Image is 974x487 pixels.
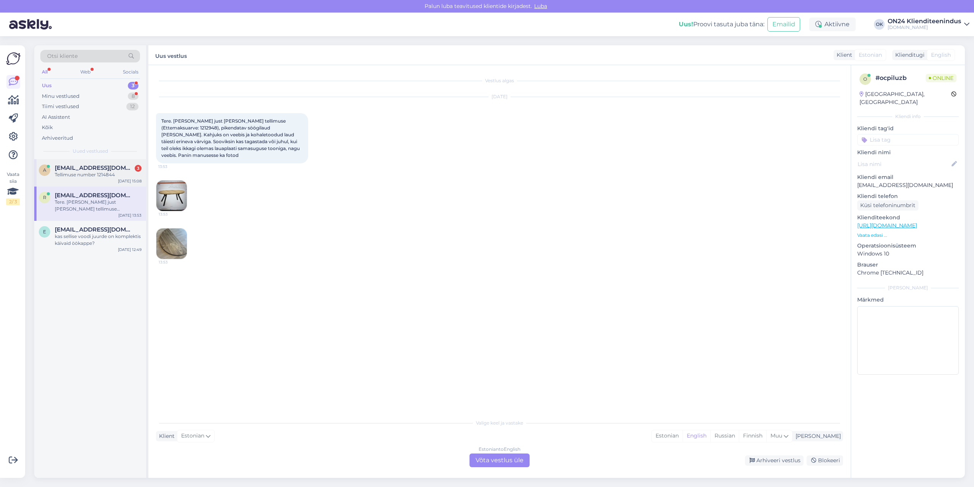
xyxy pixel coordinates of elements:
span: r [43,195,46,200]
span: o [863,76,867,82]
div: Kõik [42,124,53,131]
div: kas sellise voodi juurde on komplektis käivaid öökappe? [55,233,142,247]
div: English [683,430,710,442]
div: [PERSON_NAME] [857,284,959,291]
div: OK [874,19,885,30]
div: Aktiivne [809,18,856,31]
span: 13:53 [159,259,187,265]
div: Tellimuse number 1214844 [55,171,142,178]
div: Finnish [739,430,766,442]
span: Tere. [PERSON_NAME] just [PERSON_NAME] tellimuse (Ettemaksuarve: 1212948), pikendatav söögilaud [... [161,118,301,158]
span: a [43,167,46,173]
span: Otsi kliente [47,52,78,60]
div: All [40,67,49,77]
div: Võta vestlus üle [469,453,530,467]
p: Klienditeekond [857,214,959,222]
span: Luba [532,3,549,10]
p: Kliendi tag'id [857,125,959,133]
div: Estonian to English [479,446,520,453]
span: English [931,51,951,59]
div: [DATE] 12:49 [118,247,142,252]
div: Klienditugi [892,51,925,59]
p: Kliendi telefon [857,192,959,200]
span: arturget@gmail.com [55,164,134,171]
span: Uued vestlused [73,148,108,155]
div: 8 [128,93,138,100]
div: Blokeeri [807,455,843,466]
div: [DATE] [156,93,843,100]
a: ON24 Klienditeenindus[DOMAIN_NAME] [888,18,969,30]
div: Minu vestlused [42,93,80,100]
div: 12 [126,103,138,110]
div: Kliendi info [857,113,959,120]
div: Vestlus algas [156,77,843,84]
div: Tere. [PERSON_NAME] just [PERSON_NAME] tellimuse (Ettemaksuarve: 1212948), pikendatav söögilaud [... [55,199,142,212]
img: Attachment [156,228,187,259]
p: [EMAIL_ADDRESS][DOMAIN_NAME] [857,181,959,189]
div: 3 [128,82,138,89]
button: Emailid [767,17,800,32]
div: [DOMAIN_NAME] [888,24,961,30]
div: Arhiveeri vestlus [745,455,804,466]
div: Klient [156,432,175,440]
div: # ocpiluzb [875,73,926,83]
div: Uus [42,82,52,89]
div: Estonian [652,430,683,442]
span: e [43,229,46,235]
p: Windows 10 [857,250,959,258]
div: Valige keel ja vastake [156,420,843,426]
span: rlausing@gmail.com [55,192,134,199]
div: 2 / 3 [6,198,20,205]
input: Lisa tag [857,134,959,145]
p: Vaata edasi ... [857,232,959,239]
div: Arhiveeritud [42,134,73,142]
img: Askly Logo [6,51,21,66]
div: [DATE] 15:08 [118,178,142,184]
a: [URL][DOMAIN_NAME] [857,222,917,229]
span: 13:53 [158,164,187,169]
div: Tiimi vestlused [42,103,79,110]
p: Chrome [TECHNICAL_ID] [857,269,959,277]
span: 13:53 [159,211,187,217]
div: [GEOGRAPHIC_DATA], [GEOGRAPHIC_DATA] [859,90,951,106]
div: Vaata siia [6,171,20,205]
span: Estonian [859,51,882,59]
b: Uus! [679,21,693,28]
img: Attachment [156,180,187,211]
div: Küsi telefoninumbrit [857,200,918,211]
div: [DATE] 13:53 [118,212,142,218]
div: Klient [834,51,852,59]
p: Märkmed [857,296,959,304]
div: [PERSON_NAME] [793,432,841,440]
div: Proovi tasuta juba täna: [679,20,764,29]
span: efkakask@gmail.com [55,226,134,233]
p: Kliendi nimi [857,148,959,156]
p: Operatsioonisüsteem [857,242,959,250]
span: Online [926,74,956,82]
input: Lisa nimi [858,160,950,168]
p: Kliendi email [857,173,959,181]
p: Brauser [857,261,959,269]
span: Estonian [181,432,204,440]
label: Uus vestlus [155,50,187,60]
div: Russian [710,430,739,442]
div: AI Assistent [42,113,70,121]
div: ON24 Klienditeenindus [888,18,961,24]
div: Socials [121,67,140,77]
span: Muu [770,432,782,439]
div: Web [79,67,92,77]
div: 3 [135,165,142,172]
